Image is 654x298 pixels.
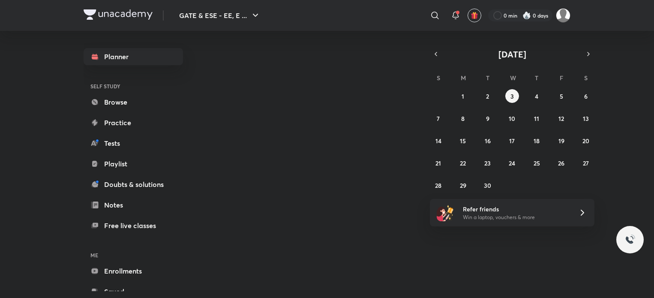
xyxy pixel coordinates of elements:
[530,156,543,170] button: September 25, 2025
[584,74,588,82] abbr: Saturday
[555,111,568,125] button: September 12, 2025
[510,92,514,100] abbr: September 3, 2025
[505,89,519,103] button: September 3, 2025
[509,137,515,145] abbr: September 17, 2025
[84,155,183,172] a: Playlist
[534,137,540,145] abbr: September 18, 2025
[505,134,519,147] button: September 17, 2025
[460,159,466,167] abbr: September 22, 2025
[435,181,441,190] abbr: September 28, 2025
[174,7,266,24] button: GATE & ESE - EE, E ...
[437,74,440,82] abbr: Sunday
[555,134,568,147] button: September 19, 2025
[84,217,183,234] a: Free live classes
[84,248,183,262] h6: ME
[456,156,470,170] button: September 22, 2025
[486,92,489,100] abbr: September 2, 2025
[560,92,563,100] abbr: September 5, 2025
[461,114,465,123] abbr: September 8, 2025
[555,89,568,103] button: September 5, 2025
[579,156,593,170] button: September 27, 2025
[486,74,489,82] abbr: Tuesday
[460,137,466,145] abbr: September 15, 2025
[484,181,491,190] abbr: September 30, 2025
[471,12,478,19] img: avatar
[530,134,543,147] button: September 18, 2025
[558,137,564,145] abbr: September 19, 2025
[481,89,495,103] button: September 2, 2025
[84,114,183,131] a: Practice
[84,9,153,20] img: Company Logo
[456,89,470,103] button: September 1, 2025
[579,111,593,125] button: September 13, 2025
[84,196,183,214] a: Notes
[84,176,183,193] a: Doubts & solutions
[583,159,589,167] abbr: September 27, 2025
[535,92,538,100] abbr: September 4, 2025
[84,79,183,93] h6: SELF STUDY
[505,111,519,125] button: September 10, 2025
[510,74,516,82] abbr: Wednesday
[485,137,491,145] abbr: September 16, 2025
[509,159,515,167] abbr: September 24, 2025
[558,114,564,123] abbr: September 12, 2025
[84,93,183,111] a: Browse
[583,114,589,123] abbr: September 13, 2025
[461,74,466,82] abbr: Monday
[468,9,481,22] button: avatar
[509,114,515,123] abbr: September 10, 2025
[558,159,564,167] abbr: September 26, 2025
[432,178,445,192] button: September 28, 2025
[584,92,588,100] abbr: September 6, 2025
[437,114,440,123] abbr: September 7, 2025
[84,262,183,280] a: Enrollments
[530,111,543,125] button: September 11, 2025
[84,48,183,65] a: Planner
[481,134,495,147] button: September 16, 2025
[456,134,470,147] button: September 15, 2025
[456,178,470,192] button: September 29, 2025
[481,111,495,125] button: September 9, 2025
[560,74,563,82] abbr: Friday
[84,135,183,152] a: Tests
[463,214,568,221] p: Win a laptop, vouchers & more
[505,156,519,170] button: September 24, 2025
[462,92,464,100] abbr: September 1, 2025
[456,111,470,125] button: September 8, 2025
[579,89,593,103] button: September 6, 2025
[498,48,526,60] span: [DATE]
[460,181,466,190] abbr: September 29, 2025
[481,178,495,192] button: September 30, 2025
[522,11,531,20] img: streak
[625,235,635,245] img: ttu
[555,156,568,170] button: September 26, 2025
[442,48,582,60] button: [DATE]
[582,137,589,145] abbr: September 20, 2025
[432,111,445,125] button: September 7, 2025
[530,89,543,103] button: September 4, 2025
[432,156,445,170] button: September 21, 2025
[579,134,593,147] button: September 20, 2025
[486,114,489,123] abbr: September 9, 2025
[432,134,445,147] button: September 14, 2025
[435,137,441,145] abbr: September 14, 2025
[435,159,441,167] abbr: September 21, 2025
[556,8,570,23] img: Suyash S
[463,205,568,214] h6: Refer friends
[534,114,539,123] abbr: September 11, 2025
[534,159,540,167] abbr: September 25, 2025
[535,74,538,82] abbr: Thursday
[481,156,495,170] button: September 23, 2025
[484,159,491,167] abbr: September 23, 2025
[84,9,153,22] a: Company Logo
[437,204,454,221] img: referral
